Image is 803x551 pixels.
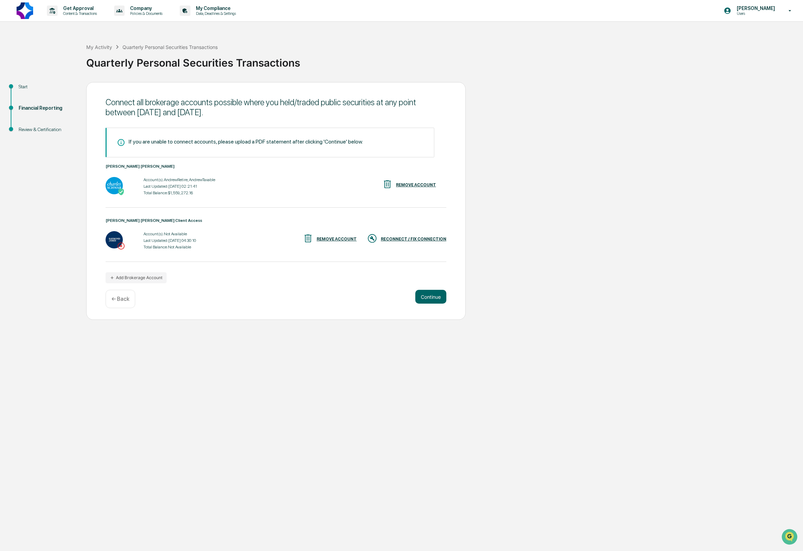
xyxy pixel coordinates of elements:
div: REMOVE ACCOUNT [396,183,436,187]
span: Attestations [57,87,86,94]
span: Data Lookup [14,100,43,107]
div: 🗄️ [50,88,56,93]
div: [PERSON_NAME] [PERSON_NAME] Client Access [106,218,446,223]
div: If you are unable to connect accounts, please upload a PDF statement after clicking 'Continue' be... [129,138,363,145]
p: Data, Deadlines & Settings [190,11,239,16]
p: My Compliance [190,6,239,11]
div: Quarterly Personal Securities Transactions [122,44,218,50]
div: Connect all brokerage accounts possible where you held/traded public securities at any point betw... [106,97,446,117]
div: 🔎 [7,101,12,106]
button: Continue [415,290,446,304]
div: Review & Certification [19,126,75,133]
div: 🖐️ [7,88,12,93]
div: [PERSON_NAME] [PERSON_NAME] [106,164,446,169]
button: Add Brokerage Account [106,272,167,283]
a: 🖐️Preclearance [4,84,47,97]
p: [PERSON_NAME] [731,6,779,11]
p: Company [125,6,166,11]
button: Start new chat [117,55,126,63]
p: Get Approval [58,6,100,11]
a: 🗄️Attestations [47,84,88,97]
img: REMOVE ACCOUNT [303,233,313,244]
span: Preclearance [14,87,44,94]
img: logo [17,2,33,19]
p: Users [731,11,779,16]
div: My Activity [86,44,112,50]
img: 1746055101610-c473b297-6a78-478c-a979-82029cc54cd1 [7,53,19,65]
div: REMOVE ACCOUNT [317,237,357,242]
a: 🔎Data Lookup [4,97,46,110]
p: Policies & Documents [125,11,166,16]
p: ← Back [111,296,129,302]
img: Active [118,188,125,195]
div: Last Updated: [DATE] 04:30:10 [143,238,196,243]
a: Powered byPylon [49,117,83,122]
div: Last Updated: [DATE] 02:21:41 [143,184,215,189]
div: Start new chat [23,53,113,60]
img: Raymond James Client Access - Inactive [106,231,123,248]
img: REMOVE ACCOUNT [382,179,393,189]
p: How can we help? [7,14,126,26]
img: Inactive [118,243,125,249]
div: Account(s): AndrewRetire, AndrewTaxable [143,177,215,182]
div: Account(s): Not Available [143,232,196,236]
div: Total Balance: Not Available [143,245,196,249]
div: Start [19,83,75,90]
div: We're available if you need us! [23,60,87,65]
img: Charles Schwab - Active [106,177,123,194]
span: Pylon [69,117,83,122]
img: RECONNECT / FIX CONNECTION [367,233,377,244]
iframe: Open customer support [781,528,800,547]
p: Content & Transactions [58,11,100,16]
div: Financial Reporting [19,105,75,112]
div: RECONNECT / FIX CONNECTION [381,237,446,242]
div: Total Balance: $1,559,272.16 [143,190,215,195]
div: Quarterly Personal Securities Transactions [86,51,800,69]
